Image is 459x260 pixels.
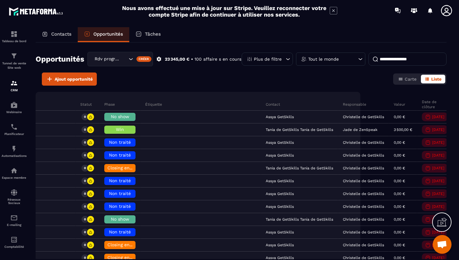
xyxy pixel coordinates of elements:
a: schedulerschedulerPlanificateur [2,118,27,140]
input: Search for option [121,56,127,62]
p: 0 [84,217,86,222]
p: Christelle de GetSkills [343,140,384,145]
a: automationsautomationsAutomatisations [2,140,27,162]
span: Closing en cours [107,255,143,260]
img: scheduler [10,123,18,131]
h2: Nous avons effectué une mise à jour sur Stripe. Veuillez reconnecter votre compte Stripe afin de ... [122,5,327,18]
p: 0 [84,166,86,170]
span: Ajout opportunité [55,76,93,82]
p: 0,00 € [394,115,405,119]
p: Webinaire [2,110,27,114]
p: Contacts [51,31,72,37]
p: Espace membre [2,176,27,179]
a: formationformationCRM [2,75,27,97]
span: Liste [431,77,442,82]
span: Closing en cours [107,242,143,247]
p: 23 345,00 € [165,56,190,62]
button: Carte [394,75,420,83]
p: Valeur [394,102,405,107]
p: Réseaux Sociaux [2,198,27,205]
p: 0 [84,127,86,132]
span: Carte [405,77,417,82]
p: 0 [84,115,86,119]
span: Non traité [109,152,131,157]
p: Plus de filtre [254,57,282,61]
p: Contact [266,102,280,107]
img: social-network [10,189,18,196]
a: formationformationTunnel de vente Site web [2,47,27,75]
p: 0 [84,230,86,234]
a: automationsautomationsEspace membre [2,162,27,184]
p: Christelle de GetSkills [343,204,384,209]
a: Opportunités [78,27,129,42]
a: emailemailE-mailing [2,209,27,231]
img: formation [10,52,18,60]
img: formation [10,30,18,38]
img: accountant [10,236,18,243]
span: Rdv programmé [93,56,121,62]
img: email [10,214,18,222]
a: automationsautomationsWebinaire [2,97,27,118]
p: CRM [2,88,27,92]
p: 0 [84,243,86,247]
span: No show [111,217,129,222]
span: Non traité [109,178,131,183]
p: [DATE] [432,204,444,209]
p: Phase [104,102,115,107]
p: Christelle de GetSkills [343,179,384,183]
p: 0,00 € [394,192,405,196]
p: Tout le monde [308,57,339,61]
p: Comptabilité [2,245,27,248]
p: 0 [84,179,86,183]
p: 0 [84,192,86,196]
p: 0 [84,204,86,209]
p: Statut [80,102,92,107]
p: [DATE] [432,153,444,157]
span: No show [111,114,129,119]
p: Christelle de GetSkills [343,230,384,234]
p: 0,00 € [394,256,405,260]
div: Search for option [87,52,153,66]
p: [DATE] [432,115,444,119]
p: Planificateur [2,132,27,136]
p: 100 affaire s en cours [195,56,241,62]
span: Non traité [109,204,131,209]
p: • [191,56,193,62]
img: automations [10,167,18,174]
p: Christelle de GetSkills [343,217,384,222]
a: social-networksocial-networkRéseaux Sociaux [2,184,27,209]
p: 0,00 € [394,140,405,145]
p: Christelle de GetSkills [343,243,384,247]
p: 0 [84,153,86,157]
span: Non traité [109,229,131,234]
p: [DATE] [432,140,444,145]
p: 0,00 € [394,179,405,183]
div: Créer [136,56,152,62]
p: 0,00 € [394,217,405,222]
p: 0,00 € [394,243,405,247]
a: Tâches [129,27,167,42]
h2: Opportunités [36,53,84,65]
p: 0,00 € [394,153,405,157]
p: [DATE] [432,243,444,247]
p: Christelle de GetSkills [343,192,384,196]
div: Ouvrir le chat [433,235,452,254]
p: 0,00 € [394,166,405,170]
p: 0,00 € [394,230,405,234]
p: 3 500,00 € [394,127,412,132]
p: [DATE] [432,127,444,132]
a: Contacts [36,27,78,42]
p: [DATE] [432,192,444,196]
p: Tâches [145,31,161,37]
p: Tunnel de vente Site web [2,61,27,70]
p: Étiquette [145,102,162,107]
img: automations [10,101,18,109]
p: 0 [84,256,86,260]
span: Win [116,127,124,132]
p: Date de clôture [422,99,447,109]
p: Christelle de GetSkills [343,256,384,260]
p: E-mailing [2,223,27,227]
p: 0,00 € [394,204,405,209]
p: Christelle de GetSkills [343,115,384,119]
p: Christelle de GetSkills [343,153,384,157]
